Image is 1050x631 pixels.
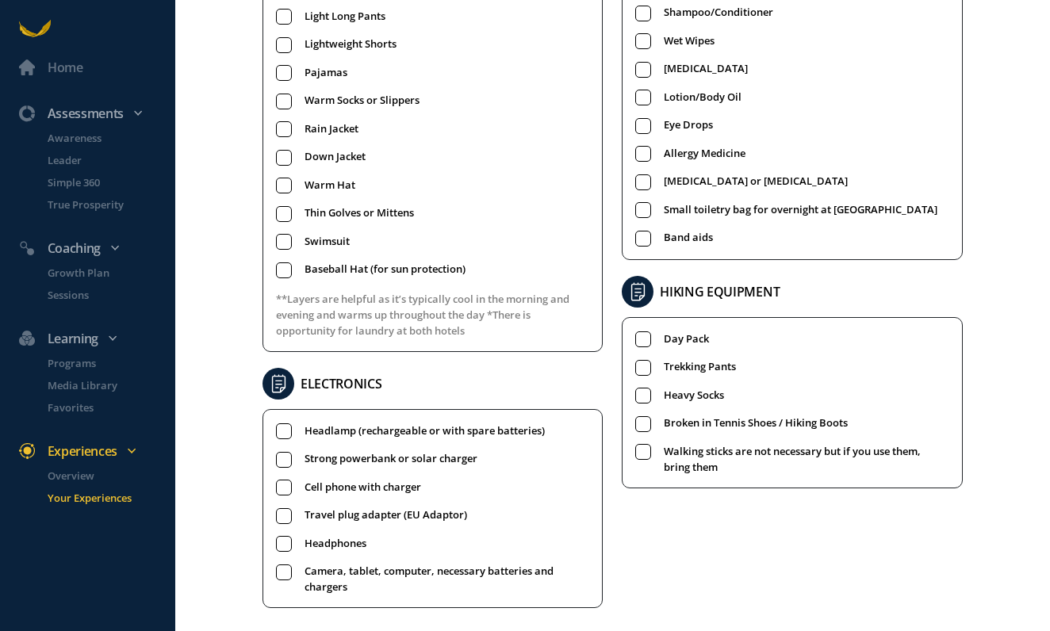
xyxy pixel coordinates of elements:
span: Cell phone with charger [305,479,421,496]
p: Awareness [48,130,172,146]
span: [MEDICAL_DATA] or [MEDICAL_DATA] [664,173,848,190]
a: Leader [29,152,175,168]
span: Light Long Pants [305,8,385,25]
span: Eye Drops [664,117,713,134]
span: [MEDICAL_DATA] [664,60,748,78]
p: Programs [48,355,172,371]
a: True Prosperity [29,197,175,212]
p: Overview [48,468,172,484]
p: Favorites [48,400,172,415]
span: Day Pack [664,331,709,348]
p: Leader [48,152,172,168]
span: Warm Hat [305,177,355,194]
span: Pajamas [305,64,347,82]
span: Lotion/Body Oil [664,89,742,106]
span: Swimsuit [305,233,350,250]
span: Baseball Hat (for sun protection) [305,261,466,278]
div: Home [48,57,83,78]
span: Trekking Pants [664,358,736,376]
div: Coaching [10,238,182,258]
div: Learning [10,328,182,349]
a: Favorites [29,400,175,415]
p: True Prosperity [48,197,172,212]
h2: ELECTRONICS [301,373,381,394]
a: Growth Plan [29,265,175,281]
a: Overview [29,468,175,484]
p: Sessions [48,287,172,303]
span: Thin Golves or Mittens [305,205,414,222]
a: Programs [29,355,175,371]
a: Sessions [29,287,175,303]
p: Simple 360 [48,174,172,190]
a: Awareness [29,130,175,146]
div: **Layers are helpful as it’s typically cool in the morning and evening and warms up throughout th... [276,291,589,338]
span: Strong powerbank or solar charger [305,450,477,468]
span: Band aids [664,229,713,247]
a: Your Experiences [29,490,175,506]
div: Assessments [10,103,182,124]
span: Shampoo/Conditioner [664,4,773,21]
a: Media Library [29,377,175,393]
span: Small toiletry bag for overnight at [GEOGRAPHIC_DATA] [664,201,937,219]
span: Broken in Tennis Shoes / Hiking Boots [664,415,848,432]
a: Simple 360 [29,174,175,190]
h2: HIKING EQUIPMENT [660,281,780,302]
span: Headlamp (rechargeable or with spare batteries) [305,423,545,440]
span: Down Jacket [305,148,366,166]
p: Your Experiences [48,490,172,506]
p: Growth Plan [48,265,172,281]
span: Allergy Medicine [664,145,745,163]
span: Heavy Socks [664,387,724,404]
span: Rain Jacket [305,120,358,138]
p: Media Library [48,377,172,393]
div: Experiences [10,441,182,461]
span: Walking sticks are not necessary but if you use them, bring them [664,443,948,475]
span: Wet Wipes [664,33,715,50]
span: Camera, tablet, computer, necessary batteries and chargers [305,563,589,595]
span: Warm Socks or Slippers [305,92,420,109]
span: Lightweight Shorts [305,36,397,53]
span: Headphones [305,535,366,553]
span: Travel plug adapter (EU Adaptor) [305,507,467,524]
